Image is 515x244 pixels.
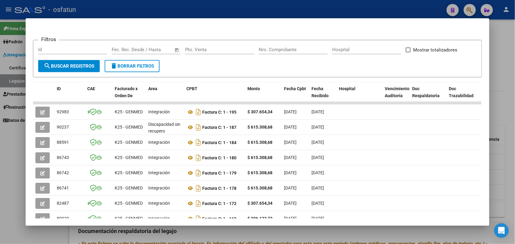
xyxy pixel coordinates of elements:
[247,125,272,129] strong: $ 615.308,68
[137,47,167,52] input: End date
[57,125,69,129] span: 90237
[148,140,170,145] span: Integración
[282,82,309,109] datatable-header-cell: Fecha Cpbt
[284,216,297,221] span: [DATE]
[38,60,100,72] button: Buscar Registros
[194,168,202,178] i: Descargar documento
[57,155,69,160] span: 86743
[115,216,143,221] span: K25 - GENMED
[245,82,282,109] datatable-header-cell: Monto
[312,186,324,190] span: [DATE]
[247,201,272,206] strong: $ 307.654,34
[410,82,446,109] datatable-header-cell: Doc Respaldatoria
[146,82,184,109] datatable-header-cell: Area
[312,140,324,145] span: [DATE]
[312,201,324,206] span: [DATE]
[148,186,170,190] span: Integración
[112,47,131,52] input: Start date
[449,86,474,98] span: Doc Trazabilidad
[110,62,117,69] mat-icon: delete
[413,46,457,54] span: Mostrar totalizadores
[148,201,170,206] span: Integración
[284,155,297,160] span: [DATE]
[194,214,202,224] i: Descargar documento
[312,170,324,175] span: [DATE]
[115,86,138,98] span: Facturado x Orden De
[148,109,170,114] span: Integración
[247,86,260,91] span: Monto
[148,216,170,221] span: Integración
[309,82,337,109] datatable-header-cell: Fecha Recibido
[148,155,170,160] span: Integración
[44,62,51,69] mat-icon: search
[194,138,202,147] i: Descargar documento
[284,170,297,175] span: [DATE]
[247,109,272,114] strong: $ 307.654,34
[284,109,297,114] span: [DATE]
[446,82,483,109] datatable-header-cell: Doc Trazabilidad
[284,125,297,129] span: [DATE]
[247,186,272,190] strong: $ 615.308,68
[148,86,157,91] span: Area
[284,86,306,91] span: Fecha Cpbt
[202,186,236,191] strong: Factura C: 1 - 178
[115,186,143,190] span: K25 - GENMED
[247,170,272,175] strong: $ 615.308,68
[115,155,143,160] span: K25 - GENMED
[194,199,202,208] i: Descargar documento
[110,63,154,69] span: Borrar Filtros
[87,86,95,91] span: CAE
[247,216,272,221] strong: $ 306.123,72
[38,35,59,43] h3: Filtros
[494,223,509,238] div: Open Intercom Messenger
[105,60,160,72] button: Borrar Filtros
[57,170,69,175] span: 86742
[382,82,410,109] datatable-header-cell: Vencimiento Auditoría
[284,201,297,206] span: [DATE]
[202,155,236,160] strong: Factura C: 1 - 180
[202,125,236,130] strong: Factura C: 1 - 187
[312,155,324,160] span: [DATE]
[312,109,324,114] span: [DATE]
[112,82,146,109] datatable-header-cell: Facturado x Orden De
[57,186,69,190] span: 86741
[202,140,236,145] strong: Factura C: 1 - 184
[194,153,202,163] i: Descargar documento
[284,140,297,145] span: [DATE]
[148,170,170,175] span: Integración
[412,86,440,98] span: Doc Respaldatoria
[202,110,236,115] strong: Factura C: 1 - 195
[194,122,202,132] i: Descargar documento
[85,82,112,109] datatable-header-cell: CAE
[312,86,329,98] span: Fecha Recibido
[385,86,409,98] span: Vencimiento Auditoría
[337,82,382,109] datatable-header-cell: Hospital
[57,86,61,91] span: ID
[194,107,202,117] i: Descargar documento
[173,47,180,54] button: Open calendar
[115,140,143,145] span: K25 - GENMED
[247,140,272,145] strong: $ 615.308,68
[184,82,245,109] datatable-header-cell: CPBT
[57,109,69,114] span: 92983
[148,122,180,134] span: Discapacidad sin recupero
[186,86,197,91] span: CPBT
[194,183,202,193] i: Descargar documento
[202,201,236,206] strong: Factura C: 1 - 172
[115,170,143,175] span: K25 - GENMED
[115,125,143,129] span: K25 - GENMED
[54,82,85,109] datatable-header-cell: ID
[339,86,355,91] span: Hospital
[57,216,69,221] span: 80929
[115,201,143,206] span: K25 - GENMED
[115,109,143,114] span: K25 - GENMED
[202,171,236,175] strong: Factura C: 1 - 179
[247,155,272,160] strong: $ 615.308,68
[44,63,94,69] span: Buscar Registros
[284,186,297,190] span: [DATE]
[312,125,324,129] span: [DATE]
[57,201,69,206] span: 82487
[312,216,324,221] span: [DATE]
[202,216,236,221] strong: Factura C: 1 - 169
[57,140,69,145] span: 88591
